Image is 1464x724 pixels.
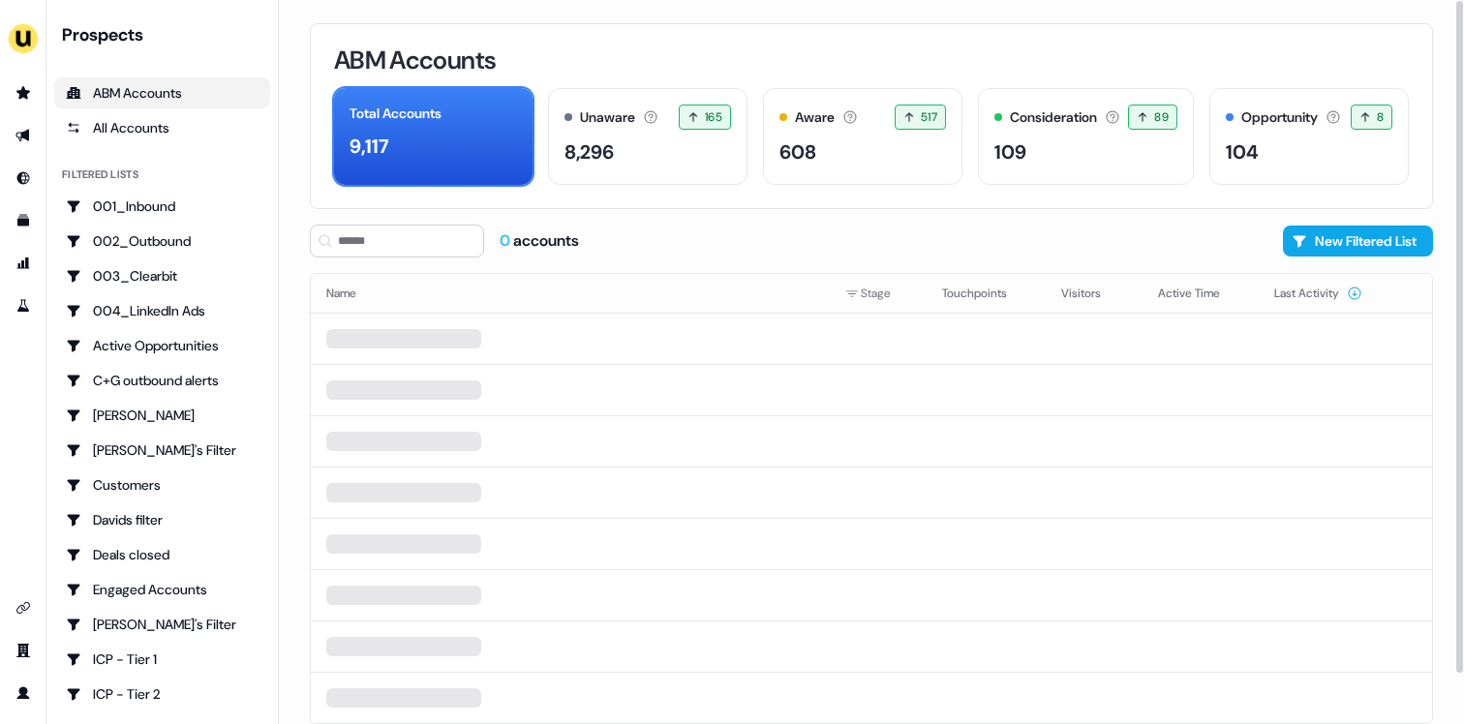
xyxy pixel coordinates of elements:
div: Davids filter [66,510,259,529]
span: 165 [705,107,722,127]
div: Unaware [580,107,635,128]
h3: ABM Accounts [334,47,496,73]
button: Visitors [1061,276,1124,311]
a: Go to templates [8,205,39,236]
div: 003_Clearbit [66,266,259,286]
a: Go to profile [8,678,39,709]
div: 109 [994,137,1026,166]
a: Go to integrations [8,592,39,623]
a: Go to Geneviève's Filter [54,609,270,640]
div: 9,117 [350,132,389,161]
a: Go to Charlotte Stone [54,400,270,431]
a: ABM Accounts [54,77,270,108]
a: Go to 004_LinkedIn Ads [54,295,270,326]
div: Consideration [1010,107,1097,128]
a: Go to 001_Inbound [54,191,270,222]
div: ICP - Tier 1 [66,649,259,669]
div: Filtered lists [62,166,138,183]
a: Go to Active Opportunities [54,330,270,361]
a: Go to team [8,635,39,666]
div: Customers [66,475,259,495]
div: C+G outbound alerts [66,371,259,390]
span: 8 [1377,107,1384,127]
div: Deals closed [66,545,259,564]
a: Go to ICP - Tier 1 [54,644,270,675]
th: Name [311,274,830,313]
div: 001_Inbound [66,196,259,216]
div: Engaged Accounts [66,580,259,599]
div: ABM Accounts [66,83,259,103]
a: Go to experiments [8,290,39,321]
button: Touchpoints [942,276,1030,311]
div: Opportunity [1241,107,1318,128]
div: 004_LinkedIn Ads [66,301,259,320]
div: 104 [1226,137,1259,166]
span: 517 [921,107,937,127]
div: [PERSON_NAME]'s Filter [66,440,259,460]
a: Go to Deals closed [54,539,270,570]
a: Go to outbound experience [8,120,39,151]
div: Total Accounts [350,104,442,124]
div: ICP - Tier 2 [66,684,259,704]
a: Go to attribution [8,248,39,279]
a: Go to Customers [54,469,270,500]
a: Go to 003_Clearbit [54,260,270,291]
div: Stage [845,284,911,303]
div: Prospects [62,23,270,46]
span: 89 [1154,107,1169,127]
a: Go to Davids filter [54,504,270,535]
div: 608 [779,137,816,166]
div: [PERSON_NAME]'s Filter [66,615,259,634]
span: 0 [500,230,513,251]
a: Go to Inbound [8,163,39,194]
div: 8,296 [564,137,614,166]
button: Last Activity [1274,276,1362,311]
button: Active Time [1158,276,1243,311]
div: Aware [795,107,835,128]
div: [PERSON_NAME] [66,406,259,425]
div: All Accounts [66,118,259,137]
div: accounts [500,230,579,252]
a: Go to Charlotte's Filter [54,435,270,466]
a: Go to 002_Outbound [54,226,270,256]
div: 002_Outbound [66,231,259,251]
a: Go to C+G outbound alerts [54,365,270,396]
a: All accounts [54,112,270,143]
div: Active Opportunities [66,336,259,355]
a: Go to ICP - Tier 2 [54,679,270,709]
a: Go to Engaged Accounts [54,574,270,605]
a: Go to prospects [8,77,39,108]
button: New Filtered List [1283,226,1433,256]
